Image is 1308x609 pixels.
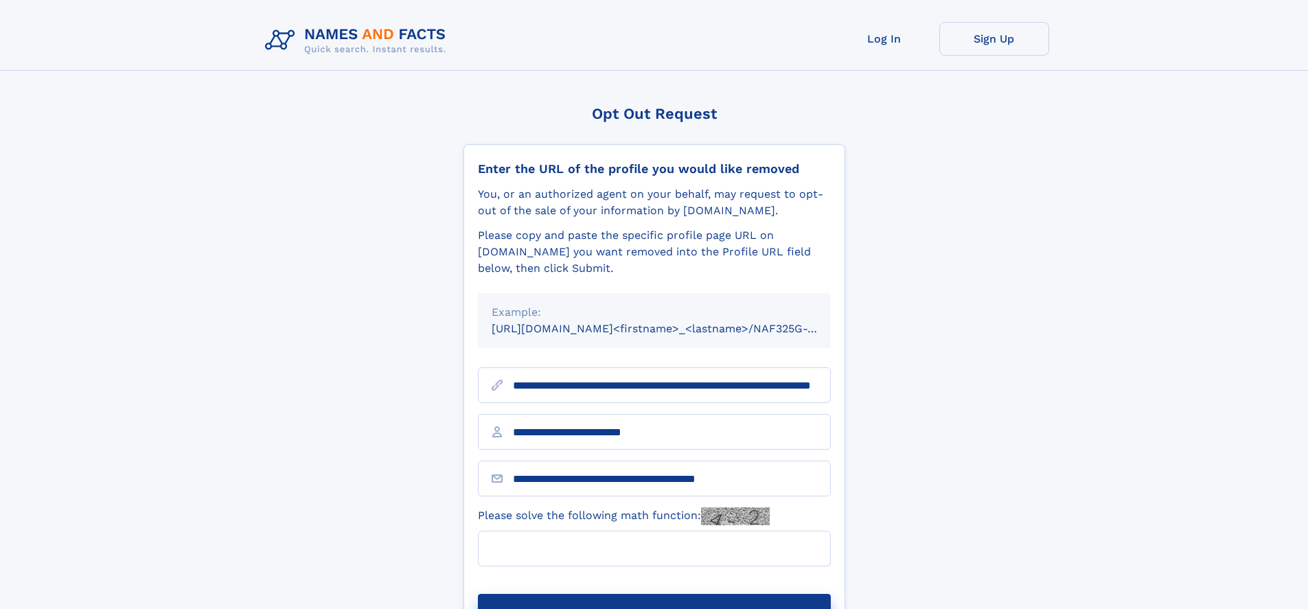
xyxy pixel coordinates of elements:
div: You, or an authorized agent on your behalf, may request to opt-out of the sale of your informatio... [478,186,831,219]
a: Log In [829,22,939,56]
img: Logo Names and Facts [260,22,457,59]
div: Example: [492,304,817,321]
label: Please solve the following math function: [478,507,770,525]
div: Opt Out Request [463,105,845,122]
small: [URL][DOMAIN_NAME]<firstname>_<lastname>/NAF325G-xxxxxxxx [492,322,857,335]
div: Please copy and paste the specific profile page URL on [DOMAIN_NAME] you want removed into the Pr... [478,227,831,277]
a: Sign Up [939,22,1049,56]
div: Enter the URL of the profile you would like removed [478,161,831,176]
